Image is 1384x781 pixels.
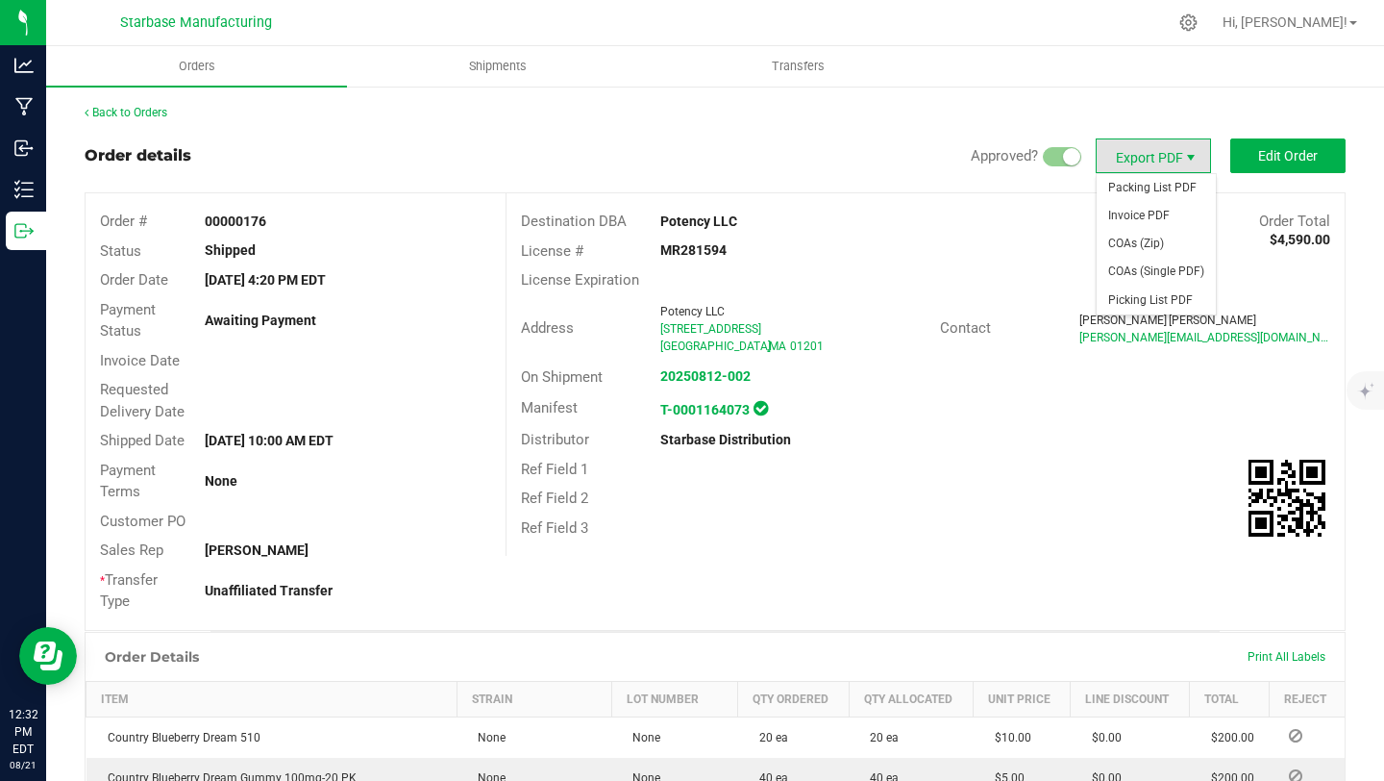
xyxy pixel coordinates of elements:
[660,402,750,417] a: T-0001164073
[754,398,768,418] span: In Sync
[623,731,660,744] span: None
[9,706,37,758] p: 12:32 PM EDT
[1259,213,1330,230] span: Order Total
[660,242,727,258] strong: MR281594
[120,14,272,31] span: Starbase Manufacturing
[100,213,147,230] span: Order #
[521,490,588,507] span: Ref Field 2
[1097,258,1216,286] li: COAs (Single PDF)
[14,180,34,199] inline-svg: Inventory
[521,271,639,289] span: License Expiration
[611,681,737,717] th: Lot Number
[205,214,266,229] strong: 00000176
[750,731,788,744] span: 20 ea
[205,313,316,328] strong: Awaiting Payment
[1096,139,1211,173] li: Export PDF
[14,221,34,240] inline-svg: Outbound
[205,473,237,489] strong: None
[1201,731,1254,744] span: $200.00
[1190,681,1270,717] th: Total
[790,340,824,353] span: 01201
[521,242,583,260] span: License #
[19,627,77,685] iframe: Resource center
[521,519,588,537] span: Ref Field 3
[974,681,1071,717] th: Unit Price
[660,340,771,353] span: [GEOGRAPHIC_DATA]
[521,319,574,337] span: Address
[205,433,334,448] strong: [DATE] 10:00 AM EDT
[100,242,141,260] span: Status
[521,213,627,230] span: Destination DBA
[660,214,737,229] strong: Potency LLC
[521,399,578,416] span: Manifest
[100,271,168,289] span: Order Date
[100,571,158,611] span: Transfer Type
[14,97,34,116] inline-svg: Manufacturing
[85,144,191,167] div: Order details
[457,681,611,717] th: Strain
[85,106,167,119] a: Back to Orders
[100,462,156,501] span: Payment Terms
[660,305,725,318] span: Potency LLC
[9,758,37,772] p: 08/21
[98,731,260,744] span: Country Blueberry Dream 510
[660,368,751,384] a: 20250812-002
[660,322,761,336] span: [STREET_ADDRESS]
[1270,232,1330,247] strong: $4,590.00
[985,731,1031,744] span: $10.00
[1097,202,1216,230] li: Invoice PDF
[1248,460,1325,537] img: Scan me!
[468,731,506,744] span: None
[1248,650,1325,664] span: Print All Labels
[100,432,185,449] span: Shipped Date
[1097,287,1216,315] li: Picking List PDF
[1169,314,1256,327] span: [PERSON_NAME]
[100,301,156,340] span: Payment Status
[46,46,347,87] a: Orders
[100,381,185,420] span: Requested Delivery Date
[1258,148,1318,164] span: Edit Order
[971,147,1038,164] span: Approved?
[1071,681,1190,717] th: Line Discount
[767,340,769,353] span: ,
[1223,14,1347,30] span: Hi, [PERSON_NAME]!
[849,681,973,717] th: Qty Allocated
[738,681,850,717] th: Qty Ordered
[14,56,34,75] inline-svg: Analytics
[521,431,589,448] span: Distributor
[648,46,949,87] a: Transfers
[205,542,309,558] strong: [PERSON_NAME]
[1079,331,1347,344] span: [PERSON_NAME][EMAIL_ADDRESS][DOMAIN_NAME]
[521,368,603,386] span: On Shipment
[940,319,991,337] span: Contact
[153,58,241,75] span: Orders
[860,731,899,744] span: 20 ea
[443,58,553,75] span: Shipments
[205,272,326,288] strong: [DATE] 4:20 PM EDT
[1082,731,1122,744] span: $0.00
[100,352,180,369] span: Invoice Date
[86,681,457,717] th: Item
[100,513,185,530] span: Customer PO
[660,432,791,447] strong: Starbase Distribution
[100,542,163,559] span: Sales Rep
[1176,13,1200,32] div: Manage settings
[521,461,588,478] span: Ref Field 1
[1230,139,1346,173] button: Edit Order
[347,46,648,87] a: Shipments
[105,649,199,665] h1: Order Details
[1097,230,1216,258] li: COAs (Zip)
[769,340,786,353] span: MA
[1097,174,1216,202] li: Packing List PDF
[1248,460,1325,537] qrcode: 00000176
[1270,681,1345,717] th: Reject
[746,58,851,75] span: Transfers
